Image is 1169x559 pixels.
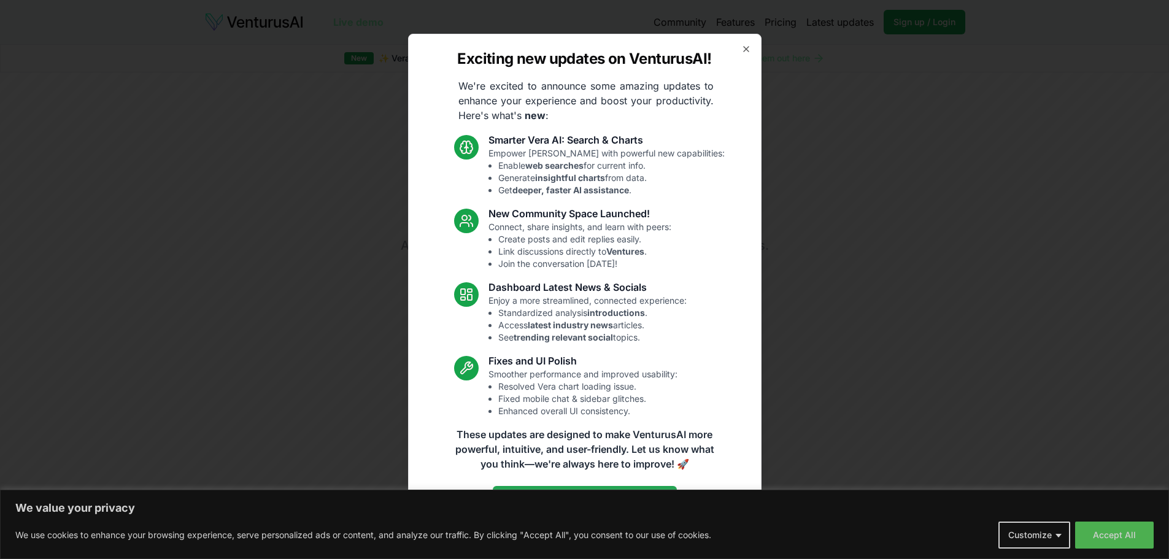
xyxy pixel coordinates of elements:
[498,393,677,405] li: Fixed mobile chat & sidebar glitches.
[498,405,677,417] li: Enhanced overall UI consistency.
[528,320,613,330] strong: latest industry news
[457,49,711,69] h2: Exciting new updates on VenturusAI!
[525,109,546,121] strong: new
[488,206,671,221] h3: New Community Space Launched!
[498,233,671,245] li: Create posts and edit replies easily.
[498,172,725,184] li: Generate from data.
[498,160,725,172] li: Enable for current info.
[493,486,677,511] a: Read the full announcement on our blog!
[535,172,605,183] strong: insightful charts
[488,147,725,196] p: Empower [PERSON_NAME] with powerful new capabilities:
[488,353,677,368] h3: Fixes and UI Polish
[498,184,725,196] li: Get .
[587,307,645,318] strong: introductions
[525,160,584,171] strong: web searches
[498,331,687,344] li: See topics.
[488,221,671,270] p: Connect, share insights, and learn with peers:
[498,245,671,258] li: Link discussions directly to .
[512,185,629,195] strong: deeper, faster AI assistance
[449,79,723,123] p: We're excited to announce some amazing updates to enhance your experience and boost your producti...
[488,133,725,147] h3: Smarter Vera AI: Search & Charts
[498,380,677,393] li: Resolved Vera chart loading issue.
[447,427,722,471] p: These updates are designed to make VenturusAI more powerful, intuitive, and user-friendly. Let us...
[498,307,687,319] li: Standardized analysis .
[488,280,687,295] h3: Dashboard Latest News & Socials
[498,258,671,270] li: Join the conversation [DATE]!
[606,246,644,256] strong: Ventures
[498,319,687,331] li: Access articles.
[514,332,613,342] strong: trending relevant social
[488,295,687,344] p: Enjoy a more streamlined, connected experience:
[488,368,677,417] p: Smoother performance and improved usability:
